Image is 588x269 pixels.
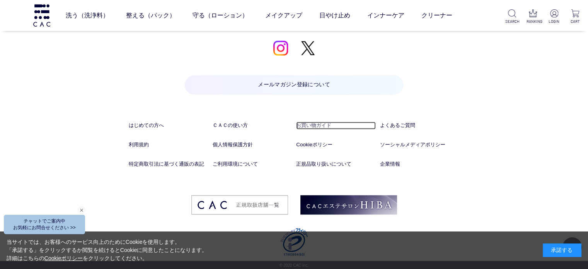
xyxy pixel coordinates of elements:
a: 守る（ローション） [193,5,248,26]
img: footer_image03.png [191,195,288,214]
a: 企業情報 [380,160,459,168]
p: SEARCH [505,19,519,24]
p: RANKING [527,19,540,24]
a: Cookieポリシー [44,255,83,261]
a: 整える（パック） [126,5,176,26]
a: インナーケア [367,5,404,26]
a: ソーシャルメディアポリシー [380,141,459,149]
div: 承諾する [543,243,581,257]
a: LOGIN [547,9,561,24]
a: SEARCH [505,9,519,24]
div: 当サイトでは、お客様へのサービス向上のためにCookieを使用します。 「承諾する」をクリックするか閲覧を続けるとCookieに同意したことになります。 詳細はこちらの をクリックしてください。 [7,238,208,262]
img: logo [32,4,51,26]
p: LOGIN [547,19,561,24]
a: 個人情報保護方針 [212,141,291,149]
a: メイクアップ [265,5,302,26]
a: 洗う（洗浄料） [66,5,109,26]
a: メールマガジン登録について [185,75,403,94]
a: 特定商取引法に基づく通販の表記 [129,160,208,168]
a: よくあるご質問 [380,122,459,129]
a: はじめての方へ [129,122,208,129]
a: クリーナー [421,5,452,26]
a: お買い物ガイド [296,122,375,129]
a: Cookieポリシー [296,141,375,149]
a: ＣＡＣの使い方 [212,122,291,129]
a: 日やけ止め [319,5,350,26]
img: footer_image02.png [300,195,397,214]
p: CART [568,19,582,24]
a: 利用規約 [129,141,208,149]
a: CART [568,9,582,24]
a: RANKING [527,9,540,24]
a: ご利用環境について [212,160,291,168]
a: 正規品取り扱いについて [296,160,375,168]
